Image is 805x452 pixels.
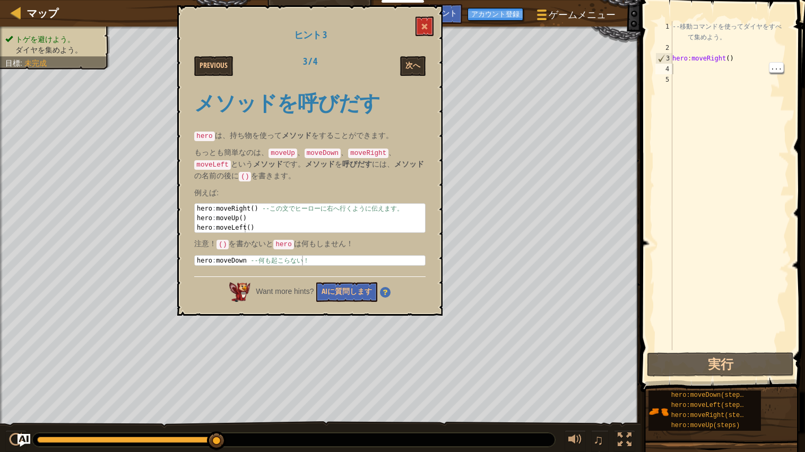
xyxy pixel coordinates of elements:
code: moveRight [348,149,388,158]
button: Ask AI [401,4,429,24]
button: アカウント登録 [468,8,523,21]
p: もっとも簡単なのは、 、 、 、 という です。 を には、 の名前の後に を書きます。 [194,147,426,182]
button: ♫ [591,430,609,452]
button: 次へ [400,56,426,76]
h1: メソッドを呼びだす [194,92,426,114]
span: hero:moveRight(steps) [671,412,751,419]
strong: メソッド [253,160,283,168]
img: Hint [380,287,391,298]
strong: 呼びだす [342,160,372,168]
p: は、持ち物を使って をすることができます。 [194,130,426,142]
span: 未完成 [24,59,47,67]
span: ゲームメニュー [549,8,616,22]
span: hero:moveLeft(steps) [671,402,748,409]
span: ヒント 3 [294,28,326,41]
code: moveDown [305,149,341,158]
a: マップ [21,6,58,20]
span: hero:moveUp(steps) [671,422,740,429]
img: portrait.png [648,402,669,422]
img: AI [229,282,250,301]
button: Toggle fullscreen [614,430,635,452]
h2: 3 / 4 [277,56,343,67]
code: moveUp [269,149,297,158]
strong: メソッド [305,160,335,168]
code: hero [273,240,293,249]
li: ダイヤを集めよう。 [5,45,102,55]
span: : [20,59,24,67]
button: 音量を調整する [565,430,586,452]
strong: メソッド [394,160,424,168]
div: 2 [655,42,672,53]
button: 実行 [647,352,794,377]
div: 3 [656,53,672,64]
button: Ctrl + P: Play [5,430,27,452]
span: ダイヤを集めよう。 [15,46,82,54]
span: トゲを避けよう。 [15,35,75,44]
button: Ask AI [18,434,30,447]
p: 注意！ を書かないと は何もしません！ [194,238,426,250]
code: moveLeft [194,160,230,170]
li: トゲを避けよう。 [5,34,102,45]
div: 1 [655,21,672,42]
span: hero:moveDown(steps) [671,392,748,399]
code: () [217,240,229,249]
code: hero [194,132,214,141]
p: 例えば: [194,187,426,198]
strong: メソッド [282,131,311,140]
span: ... [769,63,783,72]
span: ♫ [593,432,604,448]
button: Previous [194,56,233,76]
button: ゲームメニュー [529,4,622,29]
div: 4 [655,64,672,74]
code: () [239,172,251,181]
span: 目標 [5,59,20,67]
button: AIに質問します [316,282,377,302]
span: ヒント [435,8,457,18]
div: 5 [655,74,672,85]
span: Want more hints? [256,287,314,295]
span: マップ [27,6,58,20]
